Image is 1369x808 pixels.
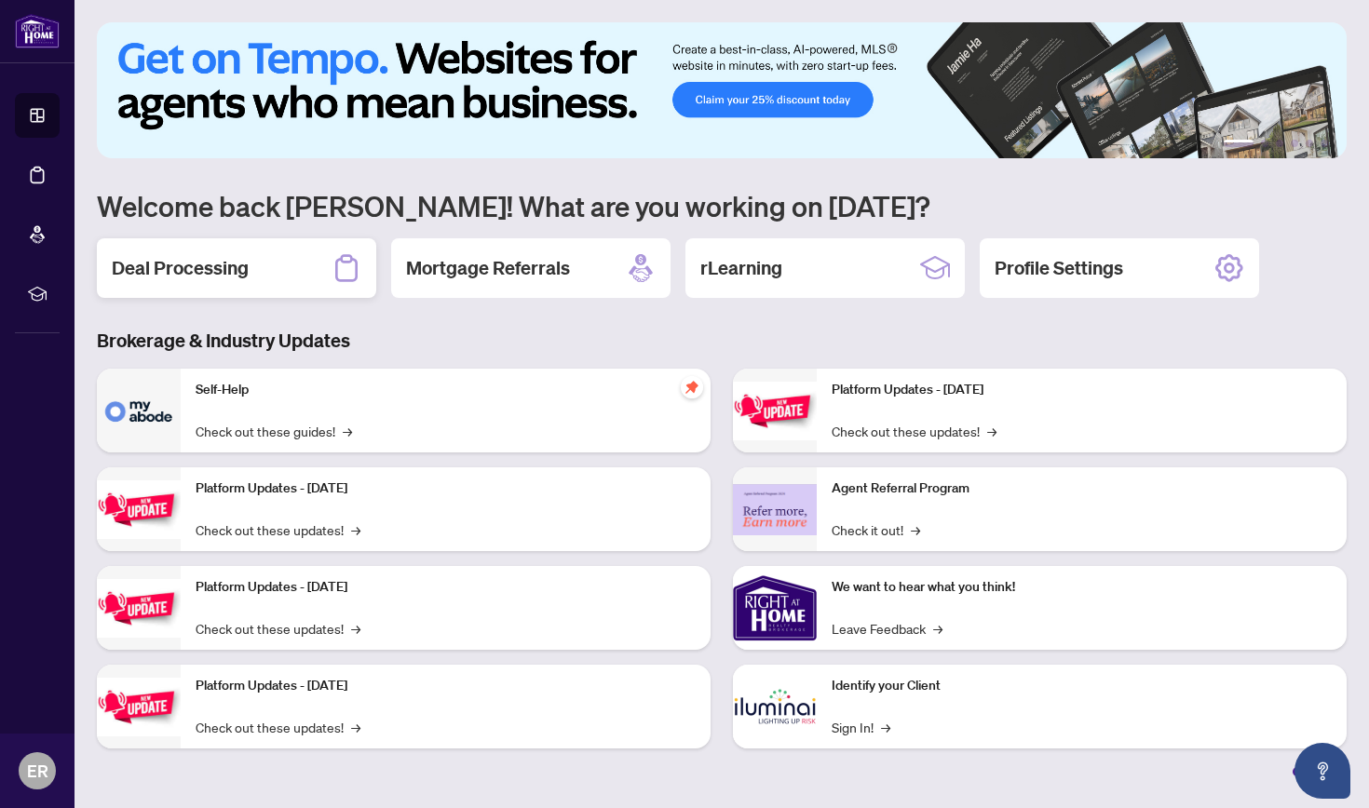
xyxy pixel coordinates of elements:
h2: Deal Processing [112,255,249,281]
button: 3 [1276,140,1283,147]
p: We want to hear what you think! [832,577,1332,598]
span: → [987,421,996,441]
img: Platform Updates - July 8, 2025 [97,678,181,736]
a: Sign In!→ [832,717,890,737]
a: Check out these updates!→ [196,519,360,540]
img: Platform Updates - July 21, 2025 [97,579,181,638]
img: Slide 0 [97,22,1347,158]
p: Platform Updates - [DATE] [196,577,696,598]
h2: rLearning [700,255,782,281]
span: → [933,618,942,639]
img: Self-Help [97,369,181,452]
img: We want to hear what you think! [733,566,817,650]
a: Check out these updates!→ [832,421,996,441]
button: 2 [1261,140,1268,147]
h2: Mortgage Referrals [406,255,570,281]
img: Agent Referral Program [733,484,817,535]
p: Platform Updates - [DATE] [196,478,696,499]
button: 1 [1224,140,1254,147]
span: → [911,519,920,540]
span: → [351,519,360,540]
button: 4 [1291,140,1298,147]
img: Identify your Client [733,665,817,748]
span: → [351,717,360,737]
a: Check it out!→ [832,519,920,540]
h3: Brokerage & Industry Updates [97,328,1347,354]
img: Platform Updates - June 23, 2025 [733,382,817,440]
p: Platform Updates - [DATE] [832,380,1332,400]
button: 5 [1306,140,1313,147]
h1: Welcome back [PERSON_NAME]! What are you working on [DATE]? [97,188,1347,223]
p: Platform Updates - [DATE] [196,676,696,696]
img: logo [15,14,60,48]
span: → [343,421,352,441]
p: Self-Help [196,380,696,400]
a: Check out these updates!→ [196,618,360,639]
span: pushpin [681,376,703,398]
a: Check out these updates!→ [196,717,360,737]
p: Identify your Client [832,676,1332,696]
button: Open asap [1294,743,1350,799]
button: 6 [1321,140,1328,147]
a: Leave Feedback→ [832,618,942,639]
span: → [351,618,360,639]
img: Platform Updates - September 16, 2025 [97,480,181,539]
span: → [881,717,890,737]
a: Check out these guides!→ [196,421,352,441]
h2: Profile Settings [995,255,1123,281]
span: ER [27,758,48,784]
p: Agent Referral Program [832,478,1332,499]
